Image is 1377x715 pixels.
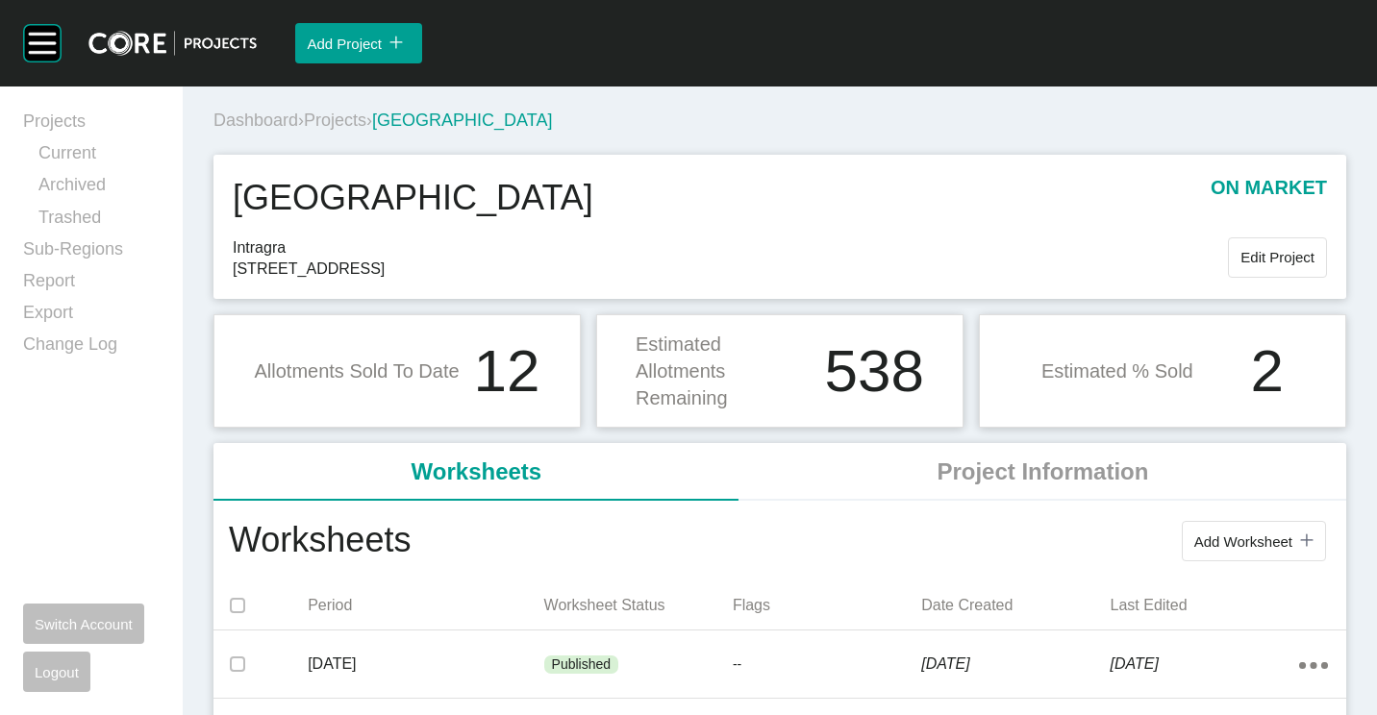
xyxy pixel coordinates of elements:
[23,237,160,269] a: Sub-Regions
[229,516,411,566] h1: Worksheets
[304,111,366,130] a: Projects
[23,301,160,333] a: Export
[38,206,160,237] a: Trashed
[23,110,160,141] a: Projects
[23,333,160,364] a: Change Log
[23,269,160,301] a: Report
[1041,357,1193,384] p: Estimated % Sold
[38,141,160,173] a: Current
[921,653,1110,675] p: [DATE]
[233,174,593,222] h1: [GEOGRAPHIC_DATA]
[213,111,298,130] a: Dashboard
[35,664,79,680] span: Logout
[254,357,459,384] p: Allotments Sold To Date
[1211,174,1327,222] p: on market
[921,595,1110,616] p: Date Created
[233,259,1228,280] span: [STREET_ADDRESS]
[1182,521,1326,561] button: Add Worksheet
[35,616,133,632] span: Switch Account
[298,111,304,130] span: ›
[308,653,543,675] p: [DATE]
[544,595,733,616] p: Worksheet Status
[295,23,422,63] button: Add Project
[308,595,543,616] p: Period
[38,173,160,205] a: Archived
[23,604,144,644] button: Switch Account
[1111,653,1299,675] p: [DATE]
[825,341,924,401] h1: 538
[233,237,1228,259] span: Intragra
[372,111,552,130] span: [GEOGRAPHIC_DATA]
[23,652,90,692] button: Logout
[739,443,1346,501] li: Project Information
[733,595,921,616] p: Flags
[1240,249,1314,265] span: Edit Project
[733,655,921,675] p: --
[1111,595,1299,616] p: Last Edited
[636,331,814,411] p: Estimated Allotments Remaining
[366,111,372,130] span: ›
[88,31,257,56] img: core-logo-dark.3138cae2.png
[1251,341,1284,401] h1: 2
[1194,533,1292,550] span: Add Worksheet
[1228,237,1327,278] button: Edit Project
[552,655,612,675] p: Published
[474,341,540,401] h1: 12
[307,36,382,52] span: Add Project
[213,443,739,501] li: Worksheets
